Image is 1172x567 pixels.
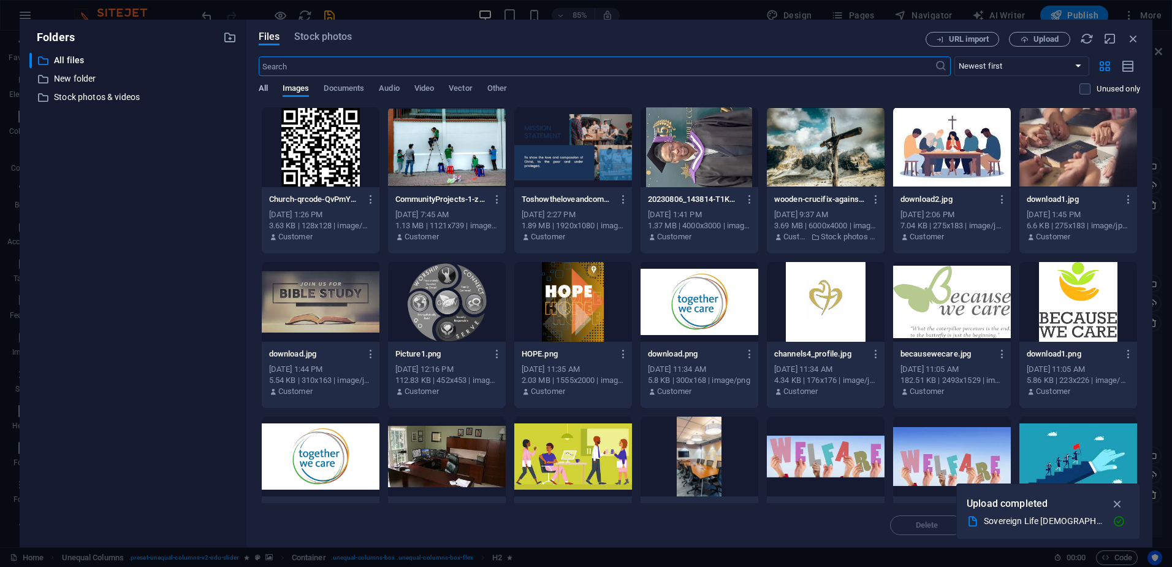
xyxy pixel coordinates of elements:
[821,231,877,242] p: Stock photos & videos
[910,386,944,397] p: Customer
[1027,349,1119,360] p: download1.png
[900,349,992,360] p: becausewecare.jpg
[395,364,498,375] div: [DATE] 12:16 PM
[774,364,877,375] div: [DATE] 11:34 AM
[294,29,352,44] span: Stock photos
[967,496,1048,512] p: Upload completed
[259,29,280,44] span: Files
[1097,83,1140,94] p: Displays only files that are not in use on the website. Files added during this session can still...
[223,31,237,44] i: Create new folder
[1027,364,1130,375] div: [DATE] 11:05 AM
[395,375,498,386] div: 112.83 KB | 452x453 | image/png
[487,81,507,98] span: Other
[414,81,434,98] span: Video
[522,364,625,375] div: [DATE] 11:35 AM
[278,231,313,242] p: Customer
[259,56,935,76] input: Search
[1127,32,1140,45] i: Close
[1103,32,1117,45] i: Minimize
[648,375,751,386] div: 5.8 KB | 300x168 | image/png
[900,364,1003,375] div: [DATE] 11:05 AM
[1036,386,1070,397] p: Customer
[926,32,999,47] button: URL import
[1027,194,1119,205] p: download1.jpg
[1027,375,1130,386] div: 5.86 KB | 223x226 | image/png
[1009,32,1070,47] button: Upload
[531,386,565,397] p: Customer
[774,194,866,205] p: wooden-crucifix-against-a-dramatic-mountain-backdrop-with-clouds-pLq1glrm1Xk73PYEz3yVGg.jpeg
[259,81,268,98] span: All
[910,231,944,242] p: Customer
[648,349,740,360] p: download.png
[29,71,237,87] div: New folder
[522,220,625,231] div: 1.89 MB | 1920x1080 | image/png
[648,220,751,231] div: 1.37 MB | 4000x3000 | image/jpeg
[29,29,75,45] p: Folders
[1027,209,1130,220] div: [DATE] 1:45 PM
[405,386,439,397] p: Customer
[29,53,32,68] div: ​
[657,386,691,397] p: Customer
[657,231,691,242] p: Customer
[774,220,877,231] div: 3.69 MB | 6000x4000 | image/jpeg
[522,209,625,220] div: [DATE] 2:27 PM
[984,514,1103,528] div: Sovereign Life [DEMOGRAPHIC_DATA] Assembly.svg
[54,90,214,104] p: Stock photos & videos
[269,364,372,375] div: [DATE] 1:44 PM
[269,220,372,231] div: 3.63 KB | 128x128 | image/png
[1027,220,1130,231] div: 6.6 KB | 275x183 | image/jpeg
[395,209,498,220] div: [DATE] 7:45 AM
[283,81,310,98] span: Images
[278,386,313,397] p: Customer
[900,220,1003,231] div: 7.04 KB | 275x183 | image/jpeg
[54,53,214,67] p: All files
[648,194,740,205] p: 20230806_143814-T1KN6EdHS3mVGj2ZClQ4Gg.jpg
[395,220,498,231] div: 1.13 MB | 1121x739 | image/png
[405,231,439,242] p: Customer
[531,231,565,242] p: Customer
[783,231,808,242] p: Customer
[900,375,1003,386] div: 182.51 KB | 2493x1529 | image/jpeg
[522,375,625,386] div: 2.03 MB | 1555x2000 | image/png
[774,231,877,242] div: By: Customer | Folder: Stock photos & videos
[522,194,614,205] p: ToshowtheloveandcompassionofChristtothepoorandunderpriviledged.-_6YnQnmcGdp-ZH25zu053Q.png
[269,209,372,220] div: [DATE] 1:26 PM
[522,349,614,360] p: HOPE.png
[774,209,877,220] div: [DATE] 9:37 AM
[783,386,818,397] p: Customer
[269,375,372,386] div: 5.54 KB | 310x163 | image/jpeg
[900,194,992,205] p: download2.jpg
[1033,36,1059,43] span: Upload
[949,36,989,43] span: URL import
[29,90,237,105] div: Stock photos & videos
[449,81,473,98] span: Vector
[1080,32,1094,45] i: Reload
[395,194,487,205] p: CommunityProjects-1-zR0MEBETdogU9hThLFqA.png
[774,375,877,386] div: 4.34 KB | 176x176 | image/jpeg
[900,209,1003,220] div: [DATE] 2:06 PM
[395,349,487,360] p: Picture1.png
[54,72,214,86] p: New folder
[648,364,751,375] div: [DATE] 11:34 AM
[774,349,866,360] p: channels4_profile.jpg
[269,194,361,205] p: Church-qrcode-QvPmY7nlpufIqxv-d8a5Rw.png
[1036,231,1070,242] p: Customer
[324,81,364,98] span: Documents
[379,81,399,98] span: Audio
[648,209,751,220] div: [DATE] 1:41 PM
[269,349,361,360] p: download.jpg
